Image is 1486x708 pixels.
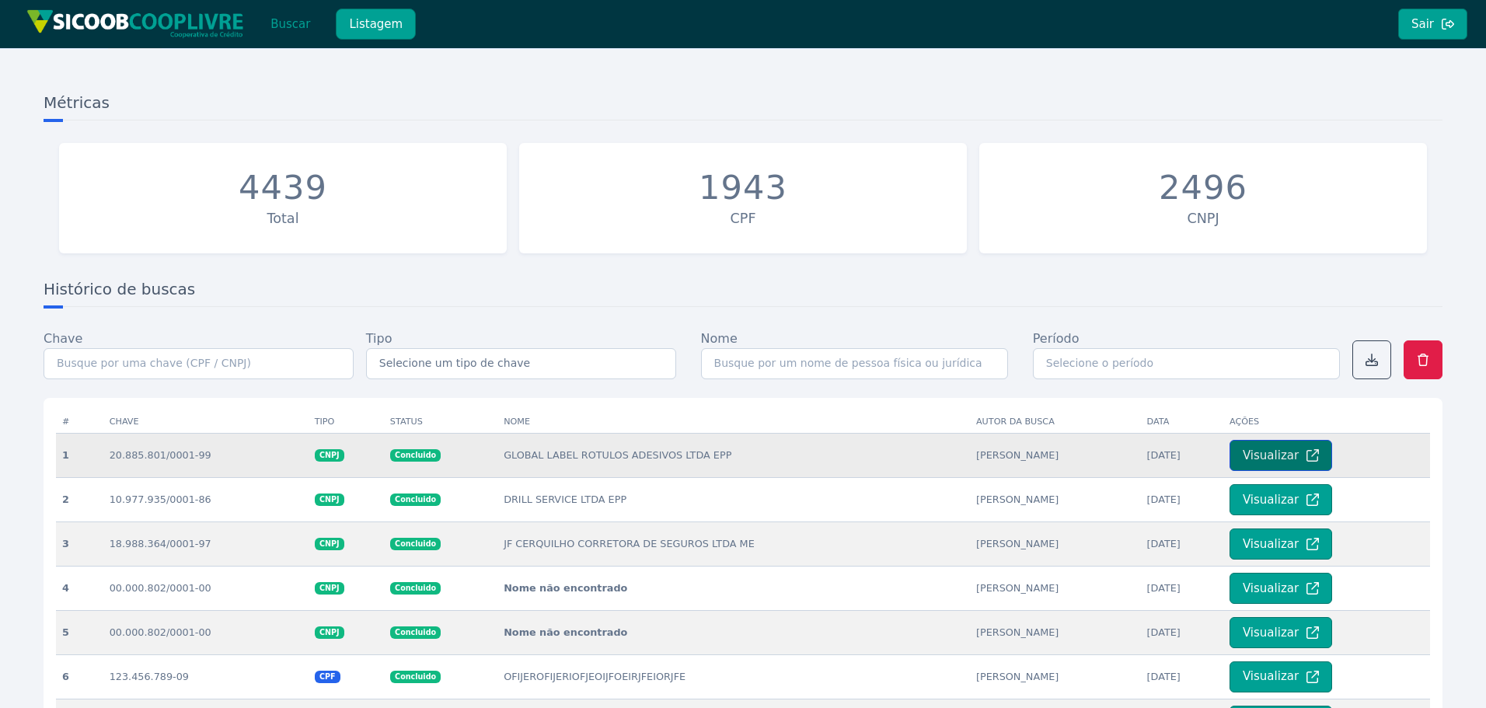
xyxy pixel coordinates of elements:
td: DRILL SERVICE LTDA EPP [497,477,970,521]
button: Visualizar [1230,440,1332,471]
button: Visualizar [1230,617,1332,648]
span: CPF [315,671,340,683]
span: Concluido [390,538,441,550]
td: 18.988.364/0001-97 [103,521,309,566]
span: CNPJ [315,494,344,506]
th: Tipo [309,410,384,434]
td: OFIJEROFIJERIOFJEOIJFOEIRJFEIORJFE [497,654,970,699]
th: # [56,410,103,434]
span: CNPJ [315,538,344,550]
button: Visualizar [1230,661,1332,692]
label: Nome [701,330,738,348]
td: [DATE] [1141,477,1223,521]
td: [PERSON_NAME] [970,610,1141,654]
div: 1943 [699,168,787,208]
button: Visualizar [1230,484,1332,515]
td: [DATE] [1141,521,1223,566]
td: [DATE] [1141,433,1223,477]
span: Concluido [390,671,441,683]
span: CNPJ [315,626,344,639]
span: Concluido [390,494,441,506]
td: GLOBAL LABEL ROTULOS ADESIVOS LTDA EPP [497,433,970,477]
td: Nome não encontrado [497,566,970,610]
span: Concluido [390,449,441,462]
span: Concluido [390,582,441,595]
button: Buscar [257,9,323,40]
td: Nome não encontrado [497,610,970,654]
label: Chave [44,330,82,348]
th: Chave [103,410,309,434]
td: [PERSON_NAME] [970,521,1141,566]
th: 3 [56,521,103,566]
span: Concluido [390,626,441,639]
td: [PERSON_NAME] [970,566,1141,610]
td: [PERSON_NAME] [970,477,1141,521]
th: Nome [497,410,970,434]
span: CNPJ [315,582,344,595]
input: Selecione o período [1033,348,1340,379]
h3: Métricas [44,92,1442,120]
h3: Histórico de buscas [44,278,1442,307]
th: Ações [1223,410,1430,434]
td: 20.885.801/0001-99 [103,433,309,477]
div: CPF [527,208,959,228]
th: 1 [56,433,103,477]
td: 00.000.802/0001-00 [103,610,309,654]
div: 4439 [239,168,327,208]
input: Busque por uma chave (CPF / CNPJ) [44,348,354,379]
label: Período [1033,330,1080,348]
button: Listagem [336,9,416,40]
td: [DATE] [1141,566,1223,610]
td: [PERSON_NAME] [970,433,1141,477]
button: Visualizar [1230,528,1332,560]
td: 00.000.802/0001-00 [103,566,309,610]
img: img/sicoob_cooplivre.png [26,9,244,38]
button: Visualizar [1230,573,1332,604]
th: Data [1141,410,1223,434]
th: Autor da busca [970,410,1141,434]
td: [DATE] [1141,610,1223,654]
th: 6 [56,654,103,699]
button: Sair [1398,9,1467,40]
td: 123.456.789-09 [103,654,309,699]
div: Total [67,208,499,228]
div: 2496 [1159,168,1247,208]
th: 4 [56,566,103,610]
th: Status [384,410,497,434]
td: [PERSON_NAME] [970,654,1141,699]
div: CNPJ [987,208,1419,228]
td: JF CERQUILHO CORRETORA DE SEGUROS LTDA ME [497,521,970,566]
th: 5 [56,610,103,654]
td: 10.977.935/0001-86 [103,477,309,521]
input: Busque por um nome de pessoa física ou jurídica [701,348,1008,379]
th: 2 [56,477,103,521]
label: Tipo [366,330,392,348]
span: CNPJ [315,449,344,462]
td: [DATE] [1141,654,1223,699]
